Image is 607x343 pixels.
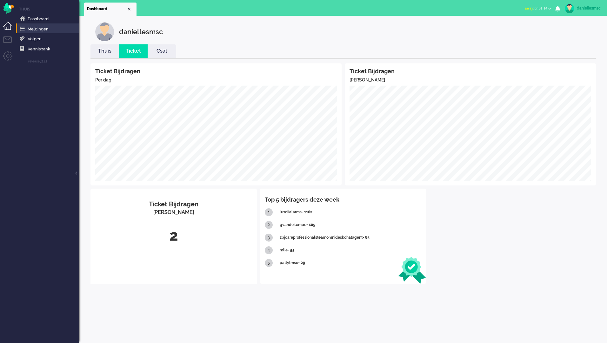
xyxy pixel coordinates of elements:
div: gvandekempe [280,219,422,231]
div: lusciialarms [280,206,422,219]
span: Volgen [28,36,42,41]
div: 2 [95,225,252,246]
li: Thuis [90,44,119,58]
h5: Per dag [95,78,337,82]
a: Knowledge base [18,45,79,52]
div: mlie [280,244,422,257]
div: [PERSON_NAME] [95,209,252,216]
b: - 105 [306,223,315,227]
li: Dashboard [84,3,137,16]
img: flow_omnibird.svg [3,3,14,14]
span: away [525,6,533,10]
img: ribbon.svg [398,257,426,284]
div: 4 [265,246,273,254]
li: Admin menu [3,51,17,66]
img: customer.svg [95,22,114,41]
a: Omnidesk [3,4,14,9]
span: Meldingen [28,27,49,31]
div: daniellesmsc [119,22,163,41]
a: daniellesmsc [564,4,601,13]
a: Following [18,35,79,42]
img: avatar [565,4,574,13]
a: Notifications menu item [18,25,79,32]
h4: Ticket Bijdragen [95,68,337,74]
div: pattylmsc [280,257,422,269]
div: zbjcareprofessionalsteamomnideskchatagent [280,231,422,244]
a: Csat [148,48,176,55]
div: 3 [265,234,273,242]
h4: Ticket Bijdragen [350,68,591,74]
b: - 55 [288,248,295,252]
div: daniellesmsc [577,5,601,11]
b: - 85 [363,235,370,240]
span: Kennisbank [28,47,50,51]
h4: Top 5 bijdragers deze week [265,197,422,203]
span: Dashboard [28,16,49,21]
div: 5 [265,259,273,267]
li: Tickets menu [3,36,17,51]
div: 2 [265,221,273,229]
li: Csat [148,44,176,58]
a: Dashboard menu item [18,15,79,22]
span: for 01:14 [525,6,547,10]
h5: [PERSON_NAME] [350,78,591,82]
b: - 1162 [302,210,312,214]
li: Ticket [119,44,148,58]
div: 1 [265,208,273,216]
li: awayfor 01:14 [521,2,555,16]
li: Dashboard menu [3,22,17,36]
span: release_2.1.2 [28,59,47,64]
li: Home menu item [19,6,79,12]
div: Ticket Bijdragen [95,200,252,209]
span: Dashboard [87,6,127,12]
a: Thuis [90,48,119,55]
b: - 29 [298,261,305,265]
a: Ticket [119,48,148,55]
button: awayfor 01:14 [521,4,555,13]
div: Close tab [127,7,132,12]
